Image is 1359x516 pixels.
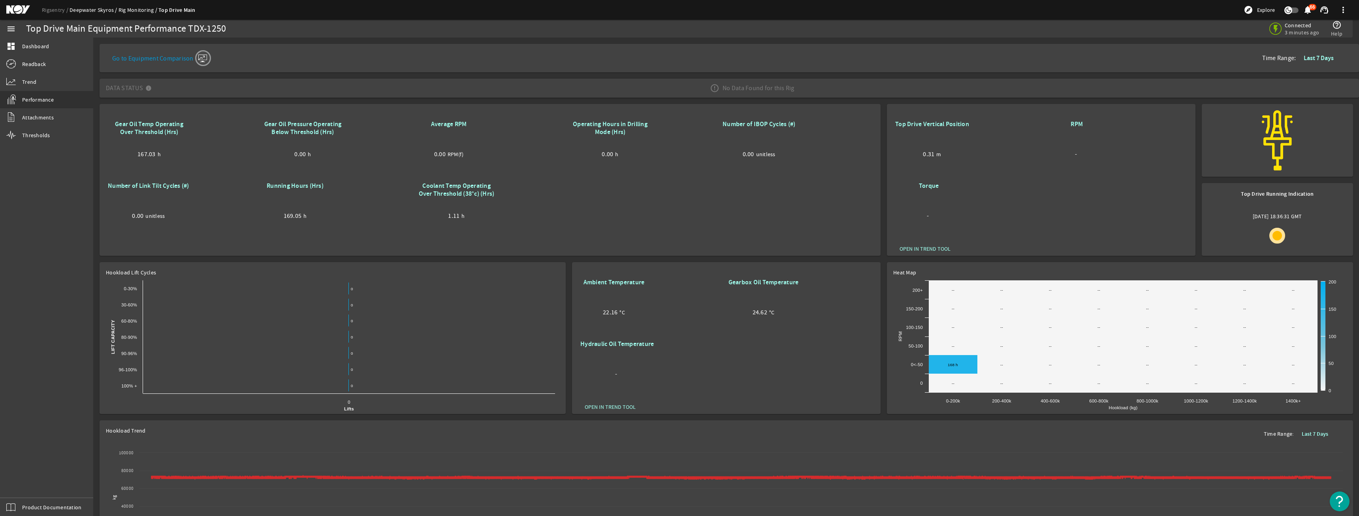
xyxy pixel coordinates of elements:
[351,319,353,323] text: 0
[6,24,16,34] mat-icon: menu
[348,400,350,404] text: 0
[1233,399,1257,403] text: 1200-1400k
[704,77,801,99] div: No Data Found for this Rig
[22,96,54,104] span: Performance
[909,344,923,348] text: 50-100
[132,212,143,220] span: 0.00
[753,308,767,316] span: 24.62
[351,367,353,372] text: 0
[351,351,353,355] text: 0
[111,495,117,500] text: kg
[948,363,958,367] text: 168 h
[1330,491,1350,511] button: Open Resource Center
[431,120,467,128] b: Average RPM
[1097,306,1100,311] text: --
[573,120,648,136] b: Operating Hours in Drilling Mode (Hrs)
[578,400,642,414] button: OPEN IN TREND TOOL
[1243,306,1246,311] text: --
[22,60,46,68] span: Readback
[1329,307,1336,312] text: 150
[923,150,934,158] span: 0.31
[267,181,324,190] b: Running Hours (Hrs)
[121,319,137,323] text: 60-80%
[1332,20,1342,30] mat-icon: help_outline
[1292,306,1295,311] text: --
[1071,120,1083,128] b: RPM
[351,303,353,307] text: 0
[1295,427,1335,441] button: Last 7 Days
[351,287,353,291] text: 0
[584,278,645,286] b: Ambient Temperature
[1329,334,1336,339] text: 100
[1257,6,1275,14] span: Explore
[344,406,354,411] text: Lifts
[743,150,754,158] span: 0.00
[1097,288,1100,292] text: --
[1097,325,1100,329] text: --
[6,42,16,51] mat-icon: dashboard
[1292,344,1295,348] text: --
[1146,344,1149,348] text: --
[1146,381,1149,386] text: --
[1089,399,1109,403] text: 600-800k
[1285,29,1319,36] span: 3 minutes ago
[124,286,137,291] text: 0-30%
[1097,344,1100,348] text: --
[1303,6,1312,14] button: 66
[264,120,342,136] b: Gear Oil Pressure Operating Below Threshold (Hrs)
[1049,306,1052,311] text: --
[1146,363,1149,367] text: --
[1292,325,1295,329] text: --
[1195,381,1197,386] text: --
[137,150,156,158] span: 167.03
[728,278,799,286] b: Gearbox Oil Temperature
[1319,5,1329,15] mat-icon: support_agent
[1297,51,1340,65] button: Last 7 Days
[946,399,960,403] text: 0-200k
[1334,0,1353,19] button: more_vert
[1329,388,1331,393] text: 0
[1049,288,1052,292] text: --
[952,306,954,311] text: --
[1000,363,1003,367] text: --
[119,367,137,372] text: 96-100%
[1000,344,1003,348] text: --
[936,150,941,158] span: m
[158,6,196,14] a: Top Drive Main
[434,150,446,158] span: 0.00
[1329,361,1334,366] text: 50
[1208,110,1347,170] img: rigsentry-icon-topdrive.png
[22,503,81,511] span: Product Documentation
[919,181,939,190] b: Torque
[115,120,183,136] b: Gear Oil Temp Operating Over Threshold (Hrs)
[619,308,625,316] span: °C
[448,212,459,220] span: 1.11
[1075,150,1077,158] span: -
[70,6,119,13] a: Deepwater Skyros
[294,150,306,158] span: 0.00
[1243,344,1246,348] text: --
[1000,306,1003,311] text: --
[898,331,903,342] text: RPM
[1264,427,1335,441] div: Time Range:
[1000,325,1003,329] text: --
[1041,399,1060,403] text: 400-600k
[580,340,654,348] b: Hydraulic Oil Temperature
[448,150,464,158] span: RPM(f)
[952,344,954,348] text: --
[461,212,465,220] span: h
[26,25,226,33] div: Top Drive Main Equipment Performance TDX-1250
[602,150,613,158] span: 0.00
[351,384,353,388] text: 0
[1195,363,1197,367] text: --
[42,6,70,13] a: Rigsentry
[1049,325,1052,329] text: --
[22,78,36,86] span: Trend
[22,131,50,139] span: Thresholds
[419,181,495,198] b: Coolant Temp Operating Over Threshold (38°c) (Hrs)
[1304,54,1334,62] b: Last 7 Days
[1195,325,1197,329] text: --
[1000,288,1003,292] text: --
[927,212,929,220] span: -
[911,362,923,367] text: 0<-50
